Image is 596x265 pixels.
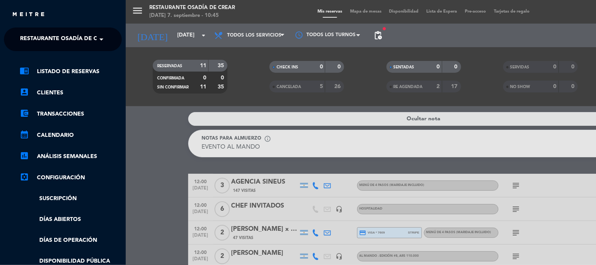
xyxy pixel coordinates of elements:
i: calendar_month [20,130,29,139]
a: Suscripción [20,194,122,203]
a: Configuración [20,173,122,182]
i: account_box [20,87,29,97]
i: chrome_reader_mode [20,66,29,75]
span: fiber_manual_record [382,26,387,31]
i: account_balance_wallet [20,109,29,118]
a: Días abiertos [20,215,122,224]
span: pending_actions [373,31,383,40]
a: account_balance_walletTransacciones [20,109,122,119]
a: assessmentANÁLISIS SEMANALES [20,152,122,161]
i: settings_applications [20,172,29,182]
i: assessment [20,151,29,160]
img: MEITRE [12,12,45,18]
a: calendar_monthCalendario [20,131,122,140]
span: Restaurante Osadía de Crear [20,31,112,48]
a: account_boxClientes [20,88,122,98]
a: Días de Operación [20,236,122,245]
a: chrome_reader_modeListado de Reservas [20,67,122,76]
